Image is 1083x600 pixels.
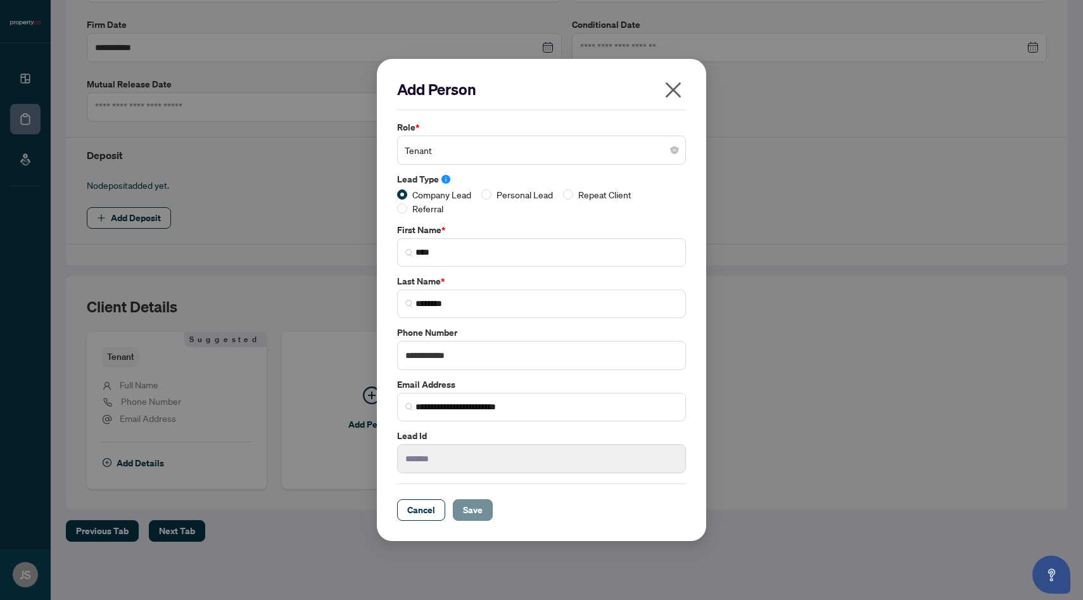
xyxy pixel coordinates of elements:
span: close [663,80,683,100]
button: Save [453,499,493,521]
label: Phone Number [397,326,686,340]
label: First Name [397,223,686,237]
label: Role [397,120,686,134]
span: Cancel [407,500,435,520]
h2: Add Person [397,79,686,99]
button: Cancel [397,499,445,521]
img: search_icon [405,249,413,257]
span: Company Lead [407,188,476,201]
span: Tenant [405,138,678,162]
button: Open asap [1032,556,1070,594]
label: Last Name [397,274,686,288]
label: Lead Type [397,172,686,186]
span: Personal Lead [491,188,558,201]
span: Repeat Client [573,188,636,201]
label: Lead Id [397,429,686,443]
span: Save [463,500,483,520]
img: search_icon [405,300,413,307]
span: info-circle [441,175,450,184]
span: Referral [407,201,448,215]
span: close-circle [671,146,678,154]
img: search_icon [405,403,413,411]
label: Email Address [397,378,686,392]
